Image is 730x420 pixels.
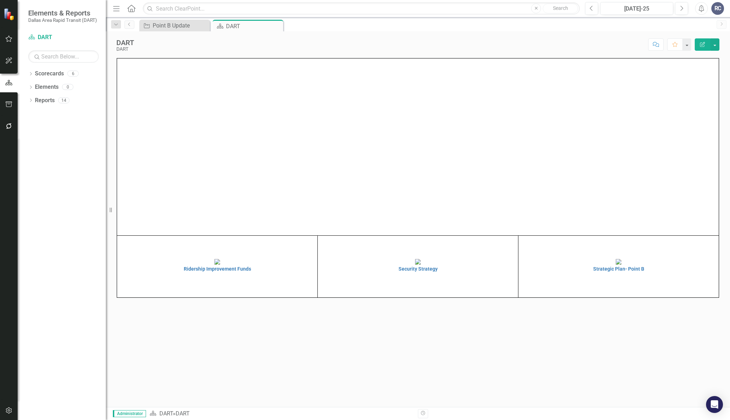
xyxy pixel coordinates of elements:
[119,258,316,272] a: Ridership Improvement Funds
[520,258,717,272] a: Strategic Plan- Point B
[520,266,717,272] h4: Strategic Plan- Point B
[706,396,723,413] div: Open Intercom Messenger
[320,258,516,272] a: Security Strategy
[35,83,59,91] a: Elements
[28,9,97,17] span: Elements & Reports
[226,22,281,31] div: DART
[119,266,316,272] h4: Ridership Improvement Funds
[415,259,421,265] img: mceclip2%20v4.png
[113,410,146,417] span: Administrator
[143,2,580,15] input: Search ClearPoint...
[67,71,79,77] div: 6
[28,50,99,63] input: Search Below...
[600,2,673,15] button: [DATE]-25
[150,410,413,418] div: »
[28,17,97,23] small: Dallas Area Rapid Transit (DART)
[62,84,73,90] div: 0
[159,410,173,417] a: DART
[553,5,568,11] span: Search
[28,33,99,42] a: DART
[711,2,724,15] button: RC
[116,47,134,52] div: DART
[603,5,671,13] div: [DATE]-25
[4,8,16,20] img: ClearPoint Strategy
[141,21,208,30] a: Point B Update
[35,70,64,78] a: Scorecards
[543,4,578,13] button: Search
[35,97,55,105] a: Reports
[214,259,220,265] img: mceclip1%20v4.png
[320,266,516,272] h4: Security Strategy
[58,97,69,103] div: 14
[176,410,190,417] div: DART
[153,21,208,30] div: Point B Update
[116,39,134,47] div: DART
[616,259,621,265] img: mceclip4%20v3.png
